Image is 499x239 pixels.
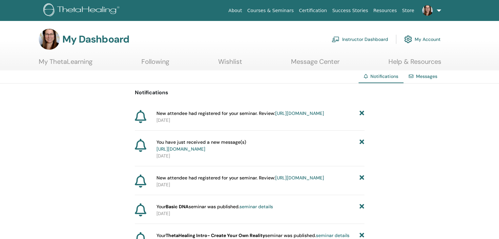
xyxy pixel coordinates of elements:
strong: ThetaHealing Intro- Create Your Own Reality [166,232,265,238]
p: [DATE] [156,210,364,217]
a: Resources [371,5,400,17]
a: About [226,5,244,17]
img: chalkboard-teacher.svg [332,36,340,42]
a: My ThetaLearning [39,58,93,70]
strong: Basic DNA [166,204,189,210]
h3: My Dashboard [62,33,129,45]
a: Certification [296,5,329,17]
span: New attendee had registered for your seminar. Review: [156,110,324,117]
a: seminar details [316,232,349,238]
p: [DATE] [156,181,364,188]
a: Store [400,5,417,17]
a: Instructor Dashboard [332,32,388,46]
a: Wishlist [218,58,242,70]
img: default.jpg [422,5,433,16]
a: seminar details [239,204,273,210]
span: You have just received a new message(s) [156,139,246,153]
a: Success Stories [330,5,371,17]
a: My Account [404,32,441,46]
img: default.jpg [39,29,60,50]
a: Message Center [291,58,340,70]
span: Your seminar was published. [156,203,273,210]
span: New attendee had registered for your seminar. Review: [156,175,324,181]
a: Help & Resources [388,58,441,70]
p: Notifications [135,89,364,97]
span: Notifications [370,73,398,79]
a: [URL][DOMAIN_NAME] [156,146,205,152]
a: [URL][DOMAIN_NAME] [275,175,324,181]
img: cog.svg [404,34,412,45]
p: [DATE] [156,117,364,124]
span: Your seminar was published. [156,232,349,239]
a: Messages [416,73,437,79]
a: Courses & Seminars [245,5,297,17]
p: [DATE] [156,153,364,159]
a: [URL][DOMAIN_NAME] [275,110,324,116]
img: logo.png [43,3,122,18]
a: Following [141,58,169,70]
